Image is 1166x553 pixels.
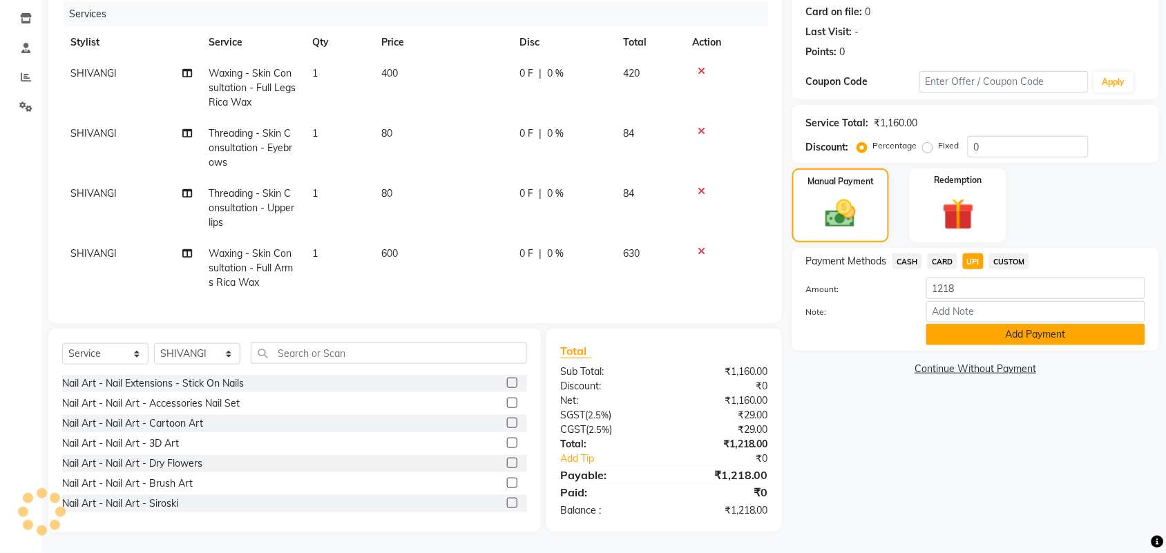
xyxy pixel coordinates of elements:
[926,278,1145,299] input: Amount
[806,25,852,39] div: Last Visit:
[209,187,294,229] span: Threading - Skin Consultation - Upperlips
[304,27,373,58] th: Qty
[381,67,398,79] span: 400
[963,253,984,269] span: UPI
[926,301,1145,322] input: Add Note
[251,342,527,364] input: Search or Scan
[539,246,542,261] span: |
[550,365,665,379] div: Sub Total:
[547,126,564,141] span: 0 %
[664,394,778,408] div: ₹1,160.00
[806,45,837,59] div: Points:
[519,246,533,261] span: 0 F
[589,424,609,435] span: 2.5%
[623,67,640,79] span: 420
[1094,72,1134,93] button: Apply
[866,5,871,19] div: 0
[588,409,609,420] span: 2.5%
[664,379,778,394] div: ₹0
[381,247,398,260] span: 600
[664,365,778,379] div: ₹1,160.00
[209,127,292,168] span: Threading - Skin Consultation - Eyebrows
[519,66,533,81] span: 0 F
[62,376,244,391] div: Nail Art - Nail Extensions - Stick On Nails
[547,186,564,201] span: 0 %
[381,187,392,200] span: 80
[550,452,683,466] a: Add Tip
[806,254,887,269] span: Payment Methods
[892,253,922,269] span: CASH
[928,253,957,269] span: CARD
[816,196,866,231] img: _cash.svg
[312,187,318,200] span: 1
[560,423,586,436] span: CGST
[664,423,778,437] div: ₹29.00
[874,116,918,130] div: ₹1,160.00
[550,379,665,394] div: Discount:
[806,116,869,130] div: Service Total:
[615,27,684,58] th: Total
[664,467,778,483] div: ₹1,218.00
[855,25,859,39] div: -
[664,437,778,452] div: ₹1,218.00
[623,247,640,260] span: 630
[550,408,665,423] div: ( )
[62,456,202,471] div: Nail Art - Nail Art - Dry Flowers
[519,126,533,141] span: 0 F
[64,1,778,27] div: Services
[807,175,874,188] label: Manual Payment
[796,283,916,295] label: Amount:
[664,503,778,518] div: ₹1,218.00
[806,140,849,155] div: Discount:
[62,436,179,451] div: Nail Art - Nail Art - 3D Art
[623,127,634,139] span: 84
[550,467,665,483] div: Payable:
[840,45,845,59] div: 0
[933,195,984,234] img: _gift.svg
[623,187,634,200] span: 84
[550,394,665,408] div: Net:
[70,67,117,79] span: SHIVANGI
[539,66,542,81] span: |
[519,186,533,201] span: 0 F
[70,247,117,260] span: SHIVANGI
[62,27,200,58] th: Stylist
[511,27,615,58] th: Disc
[209,67,296,108] span: Waxing - Skin Consultation - Full Legs Rica Wax
[539,186,542,201] span: |
[560,344,592,358] span: Total
[62,496,178,511] div: Nail Art - Nail Art - Siroski
[550,503,665,518] div: Balance :
[550,437,665,452] div: Total:
[62,476,193,491] div: Nail Art - Nail Art - Brush Art
[989,253,1029,269] span: CUSTOM
[209,247,293,289] span: Waxing - Skin Consultation - Full Arms Rica Wax
[796,306,916,318] label: Note:
[312,67,318,79] span: 1
[381,127,392,139] span: 80
[70,127,117,139] span: SHIVANGI
[806,75,919,89] div: Coupon Code
[684,27,768,58] th: Action
[926,324,1145,345] button: Add Payment
[664,484,778,501] div: ₹0
[62,416,203,431] div: Nail Art - Nail Art - Cartoon Art
[70,187,117,200] span: SHIVANGI
[873,139,917,152] label: Percentage
[550,423,665,437] div: ( )
[62,396,240,411] div: Nail Art - Nail Art - Accessories Nail Set
[200,27,304,58] th: Service
[935,174,982,186] label: Redemption
[373,27,511,58] th: Price
[806,5,863,19] div: Card on file:
[312,127,318,139] span: 1
[547,66,564,81] span: 0 %
[795,362,1156,376] a: Continue Without Payment
[312,247,318,260] span: 1
[939,139,959,152] label: Fixed
[550,484,665,501] div: Paid:
[547,246,564,261] span: 0 %
[560,409,585,421] span: SGST
[919,71,1089,93] input: Enter Offer / Coupon Code
[664,408,778,423] div: ₹29.00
